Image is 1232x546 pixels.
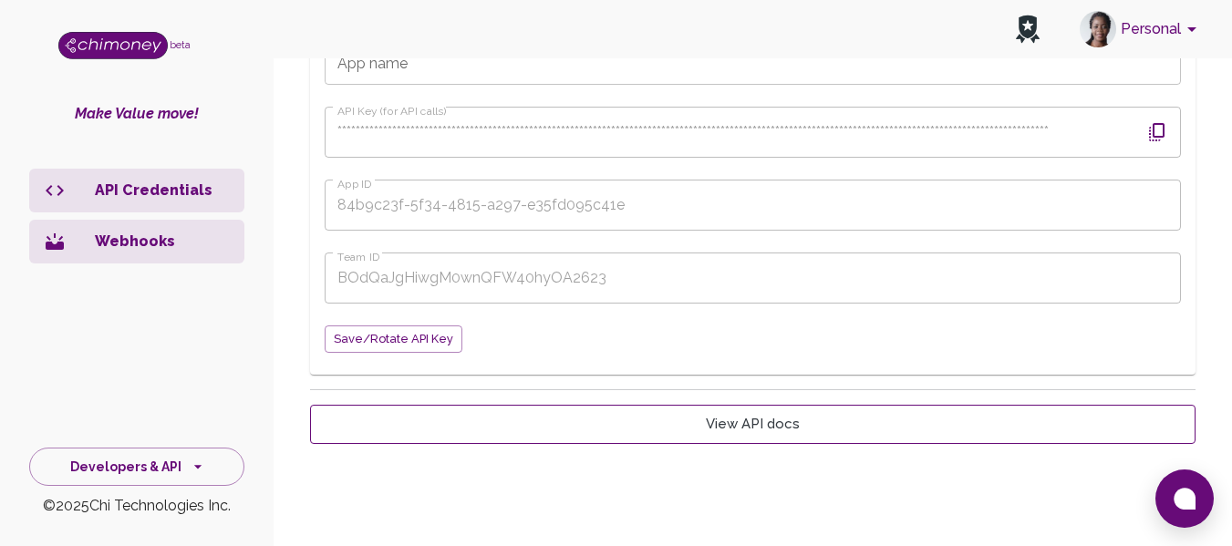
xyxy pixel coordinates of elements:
span: beta [170,39,191,50]
button: Open chat window [1155,469,1214,528]
button: account of current user [1072,5,1210,53]
input: API Key [325,107,1128,158]
p: Webhooks [95,231,230,252]
button: Save/Rotate API key [325,325,462,354]
a: View API docs [310,405,1196,443]
img: avatar [1080,11,1116,47]
label: App ID [337,176,372,191]
p: API Credentials [95,180,230,201]
label: API Key (for API calls) [337,103,447,118]
button: Developers & API [29,448,244,487]
span: Save/Rotate API key [334,329,453,350]
label: Team ID [337,249,380,264]
input: App name [325,34,1181,85]
img: Logo [58,32,168,59]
